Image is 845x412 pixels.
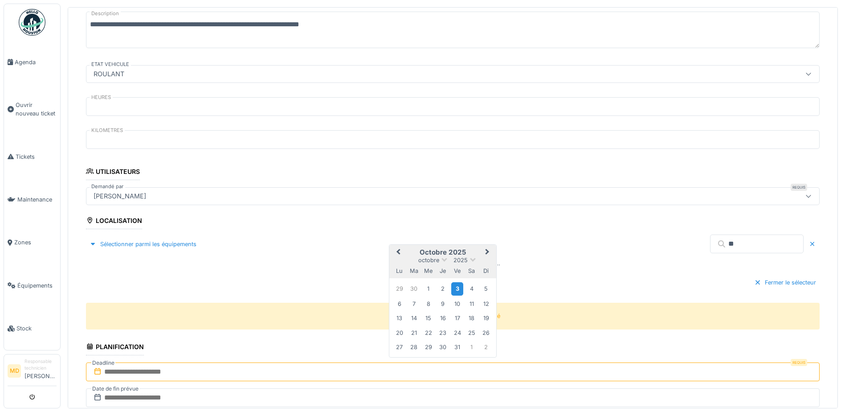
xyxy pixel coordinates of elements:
span: octobre [418,257,439,264]
div: vendredi [451,265,463,277]
a: Stock [4,307,60,350]
div: Sélectionner parmi les équipements [86,238,200,250]
a: Agenda [4,41,60,83]
div: Choose mardi 30 septembre 2025 [408,283,420,295]
h2: octobre 2025 [389,248,496,256]
div: Choose jeudi 30 octobre 2025 [437,341,449,353]
label: HEURES [90,94,113,101]
label: KILOMETRES [90,127,125,134]
div: Chargement des équipements… [86,259,820,268]
span: Ouvrir nouveau ticket [16,101,57,118]
div: lundi [393,265,405,277]
div: Choose lundi 27 octobre 2025 [393,341,405,353]
div: Choose dimanche 5 octobre 2025 [480,283,492,295]
div: Month octobre, 2025 [392,281,493,354]
div: jeudi [437,265,449,277]
label: ETAT VEHICULE [90,61,131,68]
div: Choose mercredi 22 octobre 2025 [422,327,434,339]
div: [PERSON_NAME] [90,191,150,201]
div: mercredi [422,265,434,277]
button: Next Month [481,246,495,260]
div: samedi [465,265,478,277]
span: Tickets [16,152,57,161]
div: Choose dimanche 2 novembre 2025 [480,341,492,353]
div: Choose dimanche 12 octobre 2025 [480,298,492,310]
div: ROULANT [90,69,128,79]
div: Choose mardi 7 octobre 2025 [408,298,420,310]
div: Choose lundi 20 octobre 2025 [393,327,405,339]
div: Choose mercredi 8 octobre 2025 [422,298,434,310]
div: Choose samedi 1 novembre 2025 [465,341,478,353]
div: Choose dimanche 26 octobre 2025 [480,327,492,339]
div: Choose jeudi 16 octobre 2025 [437,312,449,324]
div: Responsable technicien [24,358,57,372]
div: Choose vendredi 10 octobre 2025 [451,298,463,310]
span: Équipements [17,281,57,290]
div: Choose vendredi 31 octobre 2025 [451,341,463,353]
div: Choose mercredi 29 octobre 2025 [422,341,434,353]
div: Choose mercredi 15 octobre 2025 [422,312,434,324]
span: 2025 [453,257,468,264]
a: Ouvrir nouveau ticket [4,83,60,135]
div: Choose jeudi 23 octobre 2025 [437,327,449,339]
button: Previous Month [390,246,404,260]
div: Choose lundi 29 septembre 2025 [393,283,405,295]
span: Maintenance [17,195,57,204]
div: mardi [408,265,420,277]
div: Choose vendredi 24 octobre 2025 [451,327,463,339]
div: Requis [791,184,807,191]
div: Choose lundi 6 octobre 2025 [393,298,405,310]
img: Badge_color-CXgf-gQk.svg [19,9,45,36]
span: Stock [16,324,57,333]
div: Choose mardi 28 octobre 2025 [408,341,420,353]
a: Tickets [4,135,60,178]
div: Choose samedi 4 octobre 2025 [465,283,478,295]
li: [PERSON_NAME] [24,358,57,384]
div: Choose jeudi 2 octobre 2025 [437,283,449,295]
div: Choose mardi 21 octobre 2025 [408,327,420,339]
div: dimanche [480,265,492,277]
div: Choose samedi 18 octobre 2025 [465,312,478,324]
div: Choose lundi 13 octobre 2025 [393,312,405,324]
a: Maintenance [4,178,60,221]
a: MD Responsable technicien[PERSON_NAME] [8,358,57,386]
span: Agenda [15,58,57,66]
div: Choose samedi 25 octobre 2025 [465,327,478,339]
label: Deadline [91,358,115,368]
div: Requis [791,359,807,366]
div: Utilisateurs [86,165,140,180]
li: MD [8,364,21,378]
div: Choose mardi 14 octobre 2025 [408,312,420,324]
div: Choose vendredi 17 octobre 2025 [451,312,463,324]
div: Choose dimanche 19 octobre 2025 [480,312,492,324]
div: Planification [86,340,144,355]
div: Choose jeudi 9 octobre 2025 [437,298,449,310]
div: Fermer le sélecteur [751,276,820,288]
div: Choose vendredi 3 octobre 2025 [451,282,463,295]
a: Zones [4,221,60,264]
label: Description [90,8,121,19]
a: Équipements [4,264,60,307]
div: Choose mercredi 1 octobre 2025 [422,283,434,295]
span: Zones [14,238,57,247]
div: Localisation [86,214,142,229]
label: Date de fin prévue [91,384,139,394]
div: Choose samedi 11 octobre 2025 [465,298,478,310]
label: Demandé par [90,183,125,190]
